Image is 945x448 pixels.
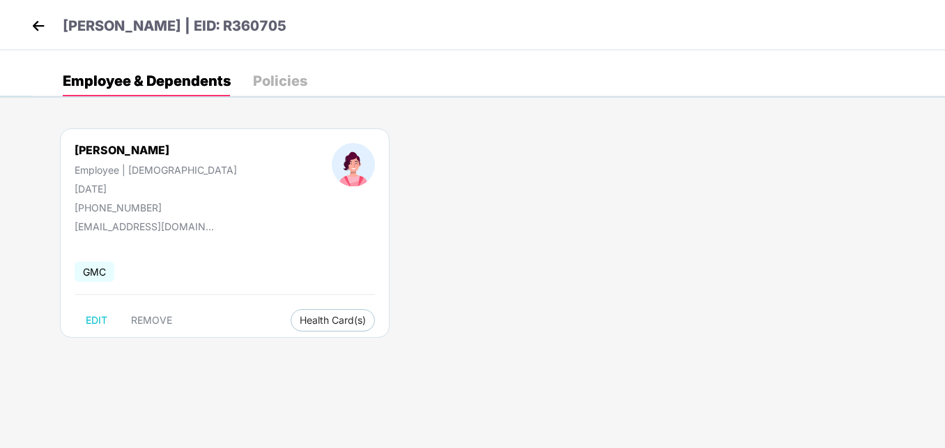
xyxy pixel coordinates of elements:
div: [DATE] [75,183,237,195]
p: [PERSON_NAME] | EID: R360705 [63,15,286,37]
div: [EMAIL_ADDRESS][DOMAIN_NAME] [75,221,214,232]
button: REMOVE [120,309,183,331]
div: Employee & Dependents [63,74,231,88]
span: EDIT [86,315,107,326]
div: [PHONE_NUMBER] [75,202,237,214]
button: Health Card(s) [291,309,375,331]
span: REMOVE [131,315,172,326]
div: [PERSON_NAME] [75,143,237,157]
img: profileImage [332,143,375,186]
div: Employee | [DEMOGRAPHIC_DATA] [75,164,237,176]
img: back [28,15,49,36]
span: Health Card(s) [300,317,366,324]
span: GMC [75,262,114,282]
button: EDIT [75,309,118,331]
div: Policies [253,74,307,88]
